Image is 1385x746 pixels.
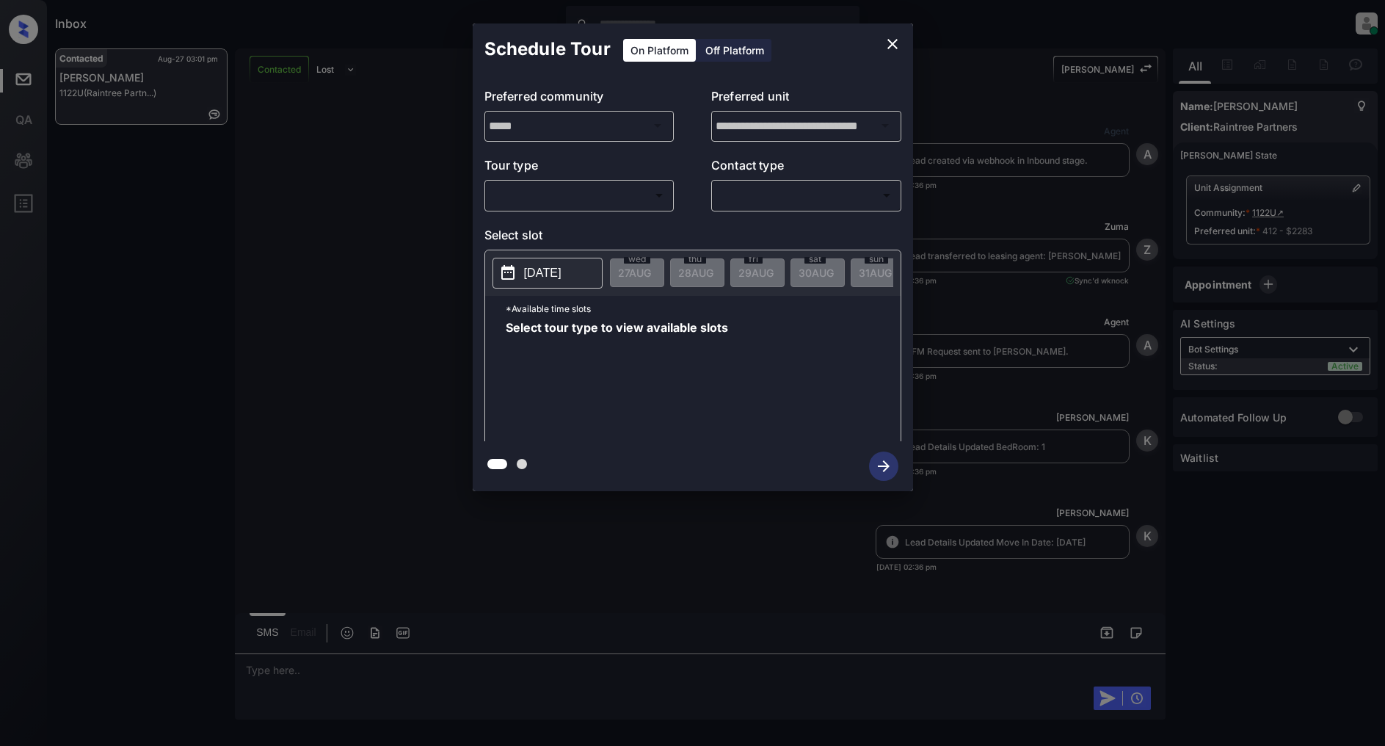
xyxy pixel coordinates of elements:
[698,39,771,62] div: Off Platform
[878,29,907,59] button: close
[484,87,675,110] p: Preferred community
[492,257,603,288] button: [DATE]
[711,87,901,110] p: Preferred unit
[623,39,696,62] div: On Platform
[506,295,901,321] p: *Available time slots
[506,321,728,438] span: Select tour type to view available slots
[484,156,675,179] p: Tour type
[711,156,901,179] p: Contact type
[484,225,901,249] p: Select slot
[524,264,561,281] p: [DATE]
[473,23,622,75] h2: Schedule Tour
